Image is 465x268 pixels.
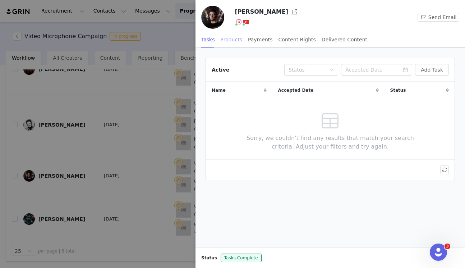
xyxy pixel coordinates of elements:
div: Products [221,32,242,48]
img: instagram.svg [236,19,242,25]
span: Status [201,255,217,261]
span: Name [212,87,226,94]
button: Send Email [418,13,459,22]
button: Add Task [415,64,449,76]
div: Payments [248,32,273,48]
span: Status [390,87,406,94]
i: icon: calendar [403,67,408,72]
div: Tasks [201,32,215,48]
article: Active [206,58,455,180]
h3: [PERSON_NAME] [235,8,288,16]
span: Sorry, we couldn't find any results that match your search criteria. Adjust your filters and try ... [236,134,425,151]
input: Accepted Date [341,64,412,76]
span: 3 [445,244,450,249]
div: Delivered Content [322,32,367,48]
img: 8f623af0-1746-463a-90fe-495bdd314b08.jpg [201,6,224,29]
span: Tasks Complete [221,254,262,262]
iframe: Intercom live chat [430,244,447,261]
span: Accepted Date [278,87,314,94]
i: icon: down [330,68,334,73]
div: Content Rights [278,32,316,48]
div: Status [289,66,326,73]
div: Active [212,66,229,74]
